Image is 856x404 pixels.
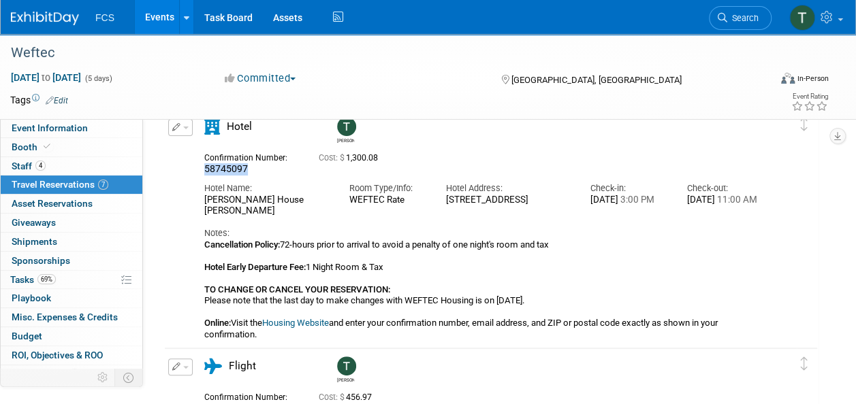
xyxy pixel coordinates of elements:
[204,358,222,374] i: Flight
[204,182,329,195] div: Hotel Name:
[95,12,114,23] span: FCS
[12,255,70,266] span: Sponsorships
[801,357,808,371] i: Click and drag to move item
[334,356,358,383] div: Tommy Raye
[10,274,56,285] span: Tasks
[319,392,346,402] span: Cost: $
[590,195,667,206] div: [DATE]
[204,239,280,250] b: Cancellation Policy:
[204,284,390,294] b: TO CHANGE OR CANCEL YOUR RESERVATION:
[337,356,356,375] img: Tommy Raye
[445,182,570,195] div: Hotel Address:
[204,227,763,239] div: Notes:
[12,236,57,247] span: Shipments
[791,93,828,100] div: Event Rating
[91,369,115,386] td: Personalize Event Tab Strip
[115,369,143,386] td: Toggle Event Tabs
[12,141,53,152] span: Booth
[445,195,570,206] div: [STREET_ADDRESS]
[46,96,68,105] a: Edit
[220,71,301,86] button: Committed
[12,122,88,133] span: Event Information
[227,120,252,133] span: Hotel
[10,93,68,107] td: Tags
[12,350,103,360] span: ROI, Objectives & ROO
[687,182,763,195] div: Check-out:
[1,327,142,346] a: Budget
[1,308,142,326] a: Misc. Expenses & Credits
[797,73,829,84] div: In-Person
[12,292,51,303] span: Playbook
[1,271,142,289] a: Tasks69%
[262,318,329,328] a: Housing Website
[98,180,108,190] span: 7
[12,331,42,341] span: Budget
[789,5,815,31] img: Tommy Raye
[319,153,383,163] span: 1,300.08
[781,73,795,84] img: Format-Inperson.png
[710,71,829,91] div: Event Format
[12,369,80,380] span: Attachments
[69,369,80,379] span: 6
[12,161,46,171] span: Staff
[204,163,248,174] span: 58745097
[39,72,52,83] span: to
[204,149,298,163] div: Confirmation Number:
[1,175,142,194] a: Travel Reservations7
[1,233,142,251] a: Shipments
[6,41,759,65] div: Weftec
[12,198,93,209] span: Asset Reservations
[204,195,329,218] div: [PERSON_NAME] House [PERSON_NAME]
[204,318,231,328] b: Online:
[1,289,142,307] a: Playbook
[37,274,56,284] span: 69%
[511,75,682,85] span: [GEOGRAPHIC_DATA], [GEOGRAPHIC_DATA]
[349,195,426,205] div: WEFTEC Rate
[337,117,356,136] img: Tommy Raye
[1,119,142,137] a: Event Information
[1,195,142,213] a: Asset Reservations
[35,161,46,171] span: 4
[349,182,426,195] div: Room Type/Info:
[84,74,112,83] span: (5 days)
[590,182,667,195] div: Check-in:
[1,138,142,156] a: Booth
[12,217,56,228] span: Giveaways
[204,262,306,272] b: Hotel Early Departure Fee:
[1,252,142,270] a: Sponsorships
[204,119,220,135] i: Hotel
[687,195,763,206] div: [DATE]
[319,153,346,163] span: Cost: $
[10,71,82,84] span: [DATE] [DATE]
[801,118,808,131] i: Click and drag to move item
[1,214,142,232] a: Giveaways
[1,346,142,365] a: ROI, Objectives & ROO
[618,195,654,205] span: 3:00 PM
[204,239,763,340] div: 72-hours prior to arrival to avoid a penalty of one night's room and tax 1 Night Room & Tax Pleas...
[715,195,757,205] span: 11:00 AM
[204,388,298,403] div: Confirmation Number:
[709,6,772,30] a: Search
[1,157,142,175] a: Staff4
[44,143,50,150] i: Booth reservation complete
[319,392,377,402] span: 456.97
[11,12,79,25] img: ExhibitDay
[12,312,118,322] span: Misc. Expenses & Credits
[727,13,759,23] span: Search
[337,136,354,144] div: Tommy Raye
[1,365,142,384] a: Attachments6
[334,117,358,144] div: Tommy Raye
[12,179,108,190] span: Travel Reservations
[229,360,256,372] span: Flight
[337,375,354,383] div: Tommy Raye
